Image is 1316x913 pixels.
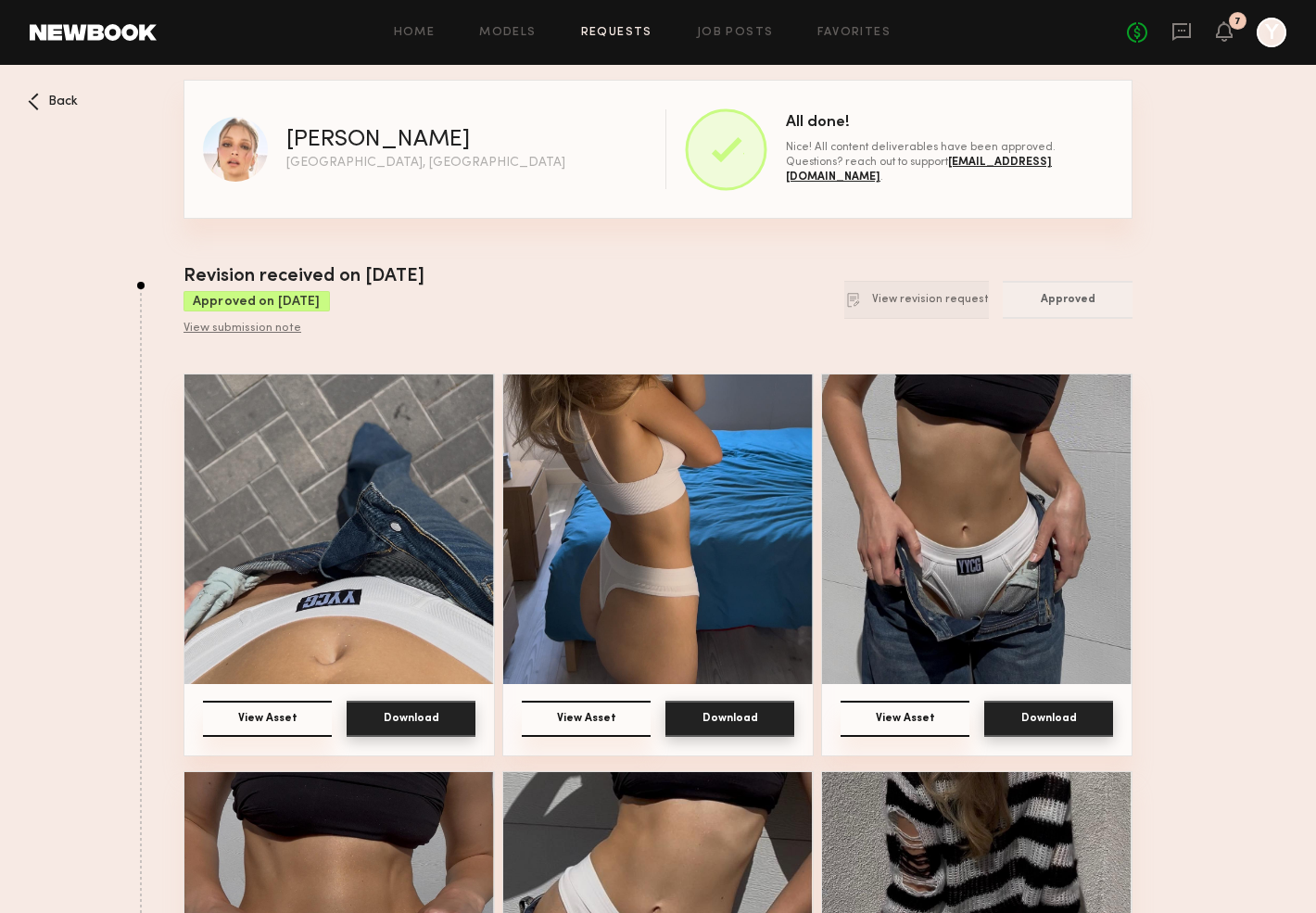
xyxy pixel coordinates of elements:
[817,27,891,39] a: Favorites
[203,117,268,182] img: Kateryna K profile picture.
[1003,281,1133,319] button: Approved
[286,129,470,152] div: [PERSON_NAME]
[203,701,332,737] button: View Asset
[984,701,1113,737] button: Download
[665,701,794,737] button: Download
[786,115,1113,131] div: All done!
[786,157,1052,183] span: [EMAIL_ADDRESS][DOMAIN_NAME]
[183,291,330,311] div: Approved on [DATE]
[844,281,989,319] button: View revision request
[503,374,813,684] img: Asset
[841,701,969,737] button: View Asset
[183,263,424,291] div: Revision received on [DATE]
[394,27,436,39] a: Home
[822,374,1132,684] img: Asset
[286,157,565,170] div: [GEOGRAPHIC_DATA], [GEOGRAPHIC_DATA]
[479,27,536,39] a: Models
[697,27,774,39] a: Job Posts
[581,27,652,39] a: Requests
[184,374,494,684] img: Asset
[786,140,1113,184] div: Nice! All content deliverables have been approved. Questions? reach out to support .
[347,701,475,737] button: Download
[522,701,651,737] button: View Asset
[1257,18,1286,47] a: Y
[1234,17,1241,27] div: 7
[183,322,424,336] div: View submission note
[48,95,78,108] span: Back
